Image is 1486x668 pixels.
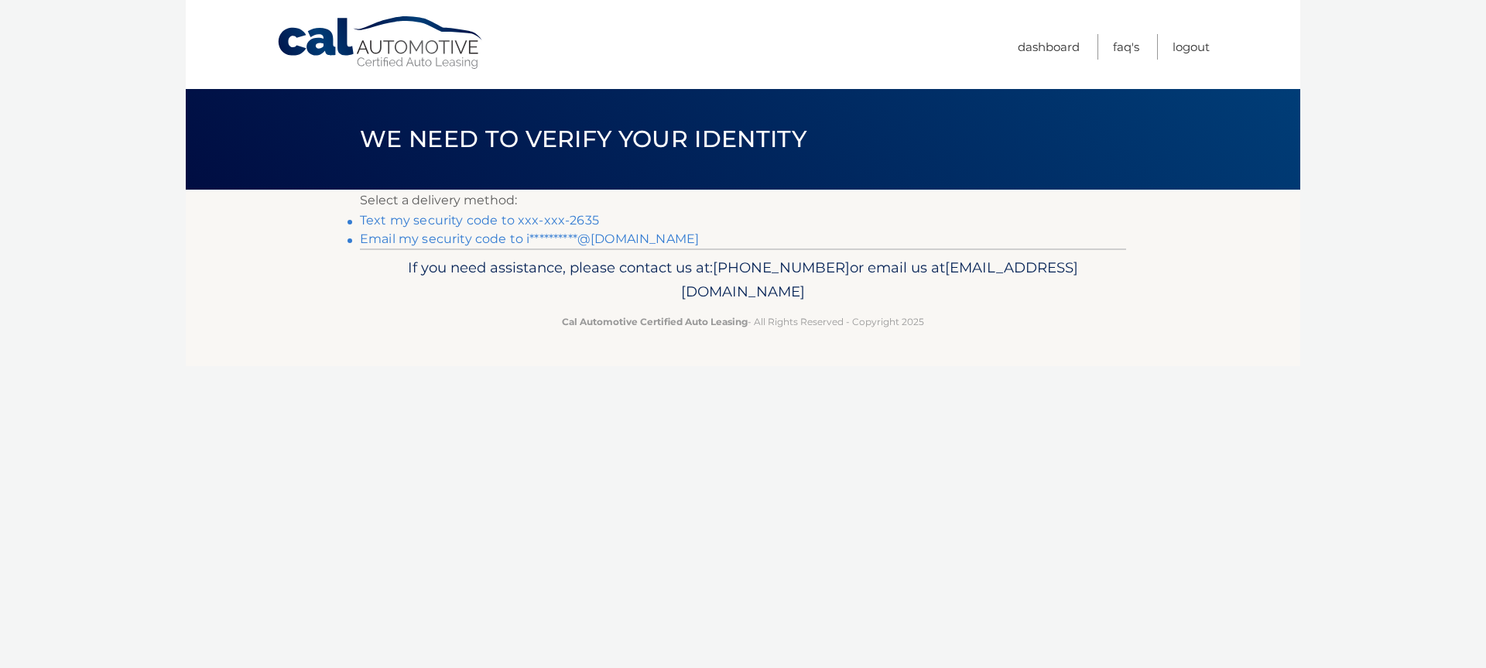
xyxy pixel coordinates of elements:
p: If you need assistance, please contact us at: or email us at [370,255,1116,305]
p: - All Rights Reserved - Copyright 2025 [370,313,1116,330]
a: FAQ's [1113,34,1139,60]
a: Text my security code to xxx-xxx-2635 [360,213,599,228]
a: Logout [1173,34,1210,60]
a: Dashboard [1018,34,1080,60]
strong: Cal Automotive Certified Auto Leasing [562,316,748,327]
a: Email my security code to i**********@[DOMAIN_NAME] [360,231,699,246]
span: [PHONE_NUMBER] [713,259,850,276]
span: We need to verify your identity [360,125,806,153]
a: Cal Automotive [276,15,485,70]
p: Select a delivery method: [360,190,1126,211]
